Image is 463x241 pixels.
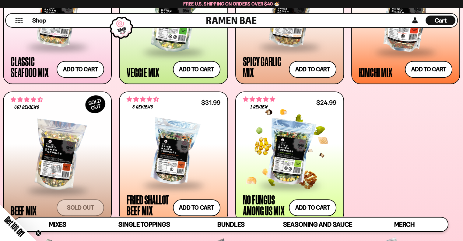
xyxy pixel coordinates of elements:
span: 8 reviews [132,105,153,110]
div: Classic Seafood Mix [11,56,54,78]
a: Shop [32,16,46,25]
button: Add to cart [173,199,220,216]
span: 4.62 stars [127,95,159,103]
a: Single Toppings [101,218,188,231]
div: No Fungus Among Us Mix [243,194,286,216]
a: 4.62 stars 8 reviews $31.99 Fried Shallot Beef Mix Add to cart [119,91,228,222]
a: 5.00 stars 1 review $24.99 No Fungus Among Us Mix Add to cart [235,91,344,222]
button: Add to cart [289,61,336,78]
span: 1 review [250,105,268,110]
span: Seasoning and Sauce [283,221,352,228]
span: Merch [394,221,415,228]
a: Bundles [188,218,274,231]
button: Add to cart [405,61,452,78]
div: $24.99 [316,100,336,105]
div: Veggie Mix [127,67,159,78]
a: Cart [426,14,455,27]
span: Mixes [49,221,66,228]
button: Add to cart [57,61,104,78]
div: Spicy Garlic Mix [243,56,286,78]
span: 5.00 stars [243,95,275,103]
button: Add to cart [289,199,336,216]
span: 4.64 stars [11,96,43,104]
button: Add to cart [173,61,220,78]
a: Seasoning and Sauce [274,218,361,231]
div: Kimchi Mix [359,67,392,78]
button: Mobile Menu Trigger [15,18,23,23]
span: Cart [435,17,447,24]
span: Single Toppings [118,221,170,228]
span: Free U.S. Shipping on Orders over $40 🍜 [183,1,280,7]
span: Bundles [217,221,245,228]
button: Close teaser [35,230,41,236]
span: Get 10% Off [3,214,26,238]
div: SOLD OUT [82,92,108,116]
div: Fried Shallot Beef Mix [127,194,170,216]
span: 667 reviews [14,105,39,110]
a: Merch [361,218,448,231]
a: SOLDOUT 4.64 stars 667 reviews Beef Mix Sold out [3,91,112,222]
a: Mixes [14,218,101,231]
div: $31.99 [201,100,220,105]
